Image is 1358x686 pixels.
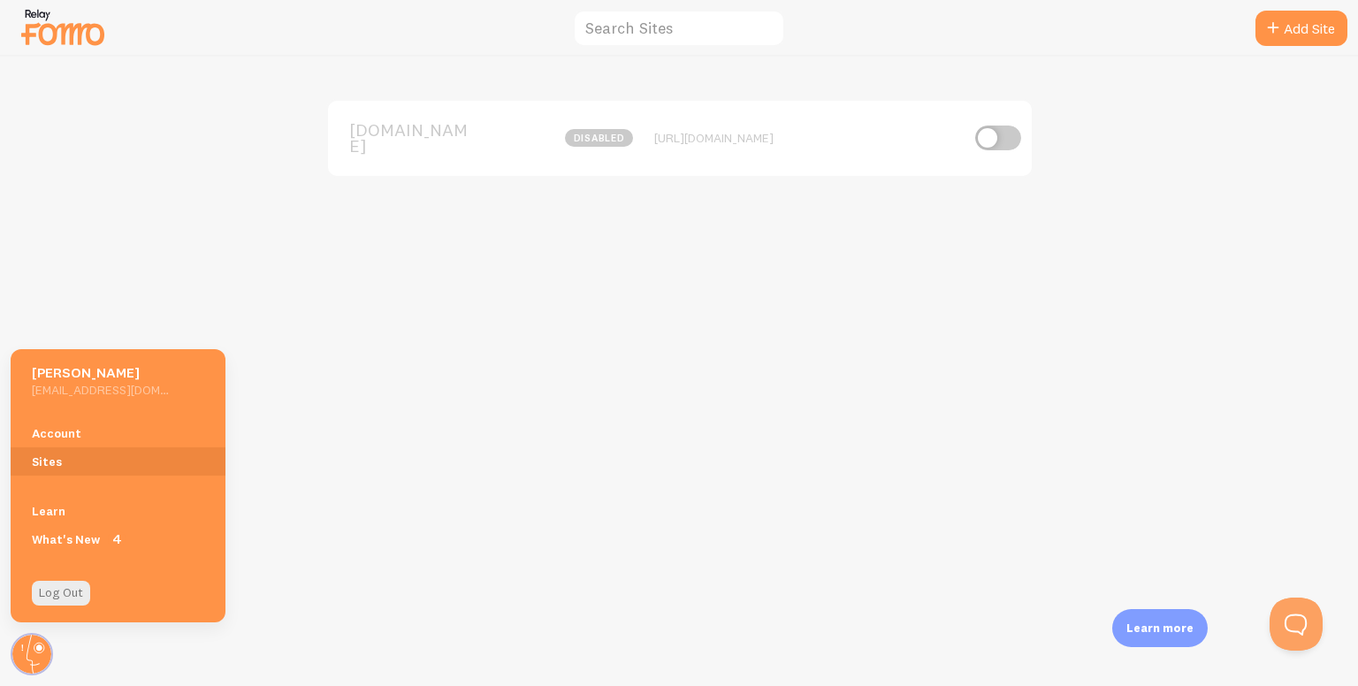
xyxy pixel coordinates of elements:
[349,122,492,155] span: [DOMAIN_NAME]
[32,581,90,606] a: Log Out
[1270,598,1323,651] iframe: Help Scout Beacon - Open
[11,447,225,476] a: Sites
[32,382,169,398] h5: [EMAIL_ADDRESS][DOMAIN_NAME]
[654,130,959,146] div: [URL][DOMAIN_NAME]
[11,419,225,447] a: Account
[32,363,169,382] h5: [PERSON_NAME]
[19,4,107,50] img: fomo-relay-logo-orange.svg
[565,129,633,147] span: disabled
[1112,609,1208,647] div: Learn more
[1126,620,1194,636] p: Learn more
[108,530,126,548] span: 4
[11,497,225,525] a: Learn
[11,525,225,553] a: What's New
